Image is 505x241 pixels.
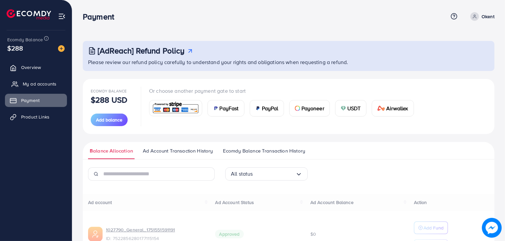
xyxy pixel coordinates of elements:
span: PayFast [220,104,239,112]
span: Overview [21,64,41,71]
span: Ecomdy Balance [7,36,43,43]
a: card [149,100,202,116]
img: logo [7,9,51,19]
span: $288 [7,43,23,53]
p: Or choose another payment gate to start [149,87,419,95]
img: card [341,106,346,111]
span: USDT [347,104,361,112]
span: PayPal [262,104,278,112]
img: card [213,106,218,111]
button: Add balance [91,114,128,126]
span: Product Links [21,114,49,120]
input: Search for option [253,169,296,179]
span: Payment [21,97,40,104]
img: image [58,45,65,52]
img: card [151,101,200,115]
img: image [483,219,501,237]
a: Payment [5,94,67,107]
p: Please review our refund policy carefully to understand your rights and obligations when requesti... [88,58,490,66]
span: My ad accounts [23,81,56,87]
a: cardPayPal [250,100,284,117]
span: Ecomdy Balance [91,88,127,94]
a: cardPayFast [207,100,244,117]
span: Ad Account Transaction History [143,147,213,155]
span: Airwallex [386,104,408,112]
img: card [295,106,300,111]
img: card [377,106,385,111]
a: cardPayoneer [289,100,330,117]
span: All status [231,169,253,179]
span: Ecomdy Balance Transaction History [223,147,305,155]
a: My ad accounts [5,77,67,90]
p: $288 USD [91,96,127,104]
h3: Payment [83,12,119,21]
a: cardAirwallex [372,100,414,117]
div: Search for option [225,167,308,181]
span: Balance Allocation [90,147,133,155]
span: Add balance [96,117,122,123]
img: card [255,106,261,111]
a: cardUSDT [335,100,366,117]
span: Payoneer [301,104,324,112]
h3: [AdReach] Refund Policy [98,46,185,55]
a: Product Links [5,110,67,123]
a: Overview [5,61,67,74]
p: Okent [482,13,494,20]
img: menu [58,13,66,20]
a: Okent [468,12,494,21]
